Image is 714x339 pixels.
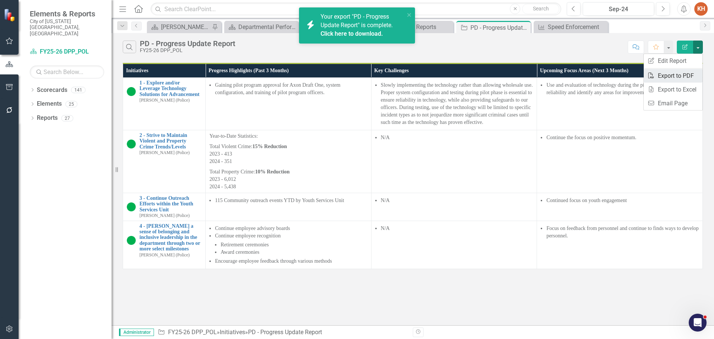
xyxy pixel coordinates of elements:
[65,101,77,107] div: 25
[537,193,703,221] td: Double-Click to Edit
[226,22,297,32] a: Departmental Performance Plans - 3 Columns
[220,329,245,336] a: Initiatives
[321,13,403,38] span: Your export "PD - Progress Update Report" is complete.
[407,10,412,19] button: close
[206,78,372,130] td: Double-Click to Edit
[123,193,206,221] td: Double-Click to Edit Right Click for Context Menu
[139,195,202,212] a: 3 - Continue Outreach Efforts within the Youth Services Unit
[548,22,606,32] div: Speed Enforcement
[546,82,692,95] span: Use and evaluation of technology during the pilot program to validate reliability and identify an...
[127,87,136,96] img: On Target
[537,130,703,193] td: Double-Click to Edit
[215,197,367,204] li: 115 Community outreach events YTD by Youth Services Unit
[37,86,67,95] a: Scorecards
[161,22,210,32] div: [PERSON_NAME]'s Home
[470,23,529,32] div: PD - Progress Update Report
[546,197,699,204] li: Continued focus on youth engagement
[253,144,287,149] strong: 15% Reduction
[393,22,451,32] div: Manage Reports
[139,80,202,97] a: 1 - Explore and/or Leverage Technology Solutions for Advancement
[119,329,154,336] span: Administrator
[537,221,703,269] td: Double-Click to Edit
[151,3,561,16] input: Search ClearPoint...
[381,197,533,204] li: N/A
[209,141,367,167] p: Total Violent Crime: 2023 - 413 2024 - 351
[533,6,549,12] span: Search
[546,225,699,240] li: Focus on feedback from personnel and continue to finds ways to develop personnel.
[546,134,699,141] li: Continue the focus on positive momentum.
[123,221,206,269] td: Double-Click to Edit Right Click for Context Menu
[123,130,206,193] td: Double-Click to Edit Right Click for Context Menu
[139,132,202,150] a: 2 - Strive to Maintain Violent and Property Crime Trends/Levels
[221,241,367,249] li: Retirement ceremonies
[4,8,17,21] img: ClearPoint Strategy
[206,130,372,193] td: Double-Click to Edit
[381,225,533,232] li: N/A
[149,22,210,32] a: [PERSON_NAME]'s Home
[238,22,297,32] div: Departmental Performance Plans - 3 Columns
[127,140,136,148] img: On Target
[206,221,372,269] td: Double-Click to Edit
[140,48,235,53] div: FY25-26 DPP_POL
[371,221,537,269] td: Double-Click to Edit
[61,115,73,121] div: 27
[30,9,104,18] span: Elements & Reports
[644,54,702,68] a: Edit Report
[644,69,702,83] a: Export to PDF
[37,114,58,122] a: Reports
[215,82,340,95] span: Gaining pilot program approval for Axon Draft One, system configuration, and training of pilot pr...
[139,253,190,258] small: [PERSON_NAME] (Police)
[209,132,367,141] p: Year-to-Date Statistics:
[522,4,559,14] button: Search
[537,78,703,130] td: Double-Click to Edit
[215,225,367,232] li: Continue employee advisory boards
[371,130,537,193] td: Double-Click to Edit
[139,213,190,218] small: [PERSON_NAME] (Police)
[139,98,190,103] small: [PERSON_NAME] (Police)
[30,65,104,79] input: Search Below...
[689,314,707,332] iframe: Intercom live chat
[206,193,372,221] td: Double-Click to Edit
[209,167,367,191] p: Total Property Crime: 2023 - 6,012 2024 - 5,438
[158,328,407,337] div: » »
[585,5,652,14] div: Sep-24
[30,48,104,56] a: FY25-26 DPP_POL
[127,236,136,245] img: On Target
[321,30,383,37] a: Click here to download.
[535,22,606,32] a: Speed Enforcement
[71,87,86,93] div: 141
[694,2,708,16] button: KH
[123,78,206,130] td: Double-Click to Edit Right Click for Context Menu
[381,134,533,141] li: N/A
[583,2,654,16] button: Sep-24
[381,82,533,125] span: Slowly implementing the technology rather than allowing wholesale use. Proper system configuratio...
[215,232,367,256] li: Continue employee recognition
[37,100,62,108] a: Elements
[255,169,290,175] strong: 10% Reduction
[30,18,104,36] small: City of [US_STATE][GEOGRAPHIC_DATA], [GEOGRAPHIC_DATA]
[140,39,235,48] div: PD - Progress Update Report
[248,329,322,336] div: PD - Progress Update Report
[127,202,136,211] img: On Target
[371,193,537,221] td: Double-Click to Edit
[371,78,537,130] td: Double-Click to Edit
[215,258,367,265] li: Encourage employee feedback through various methods
[139,150,190,155] small: [PERSON_NAME] (Police)
[139,223,202,252] a: 4 - [PERSON_NAME] a sense of belonging and inclusive leadership in the department through two or ...
[168,329,217,336] a: FY25-26 DPP_POL
[644,83,702,96] a: Export to Excel
[644,96,702,110] a: Email Page
[221,249,367,256] li: Award ceremonies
